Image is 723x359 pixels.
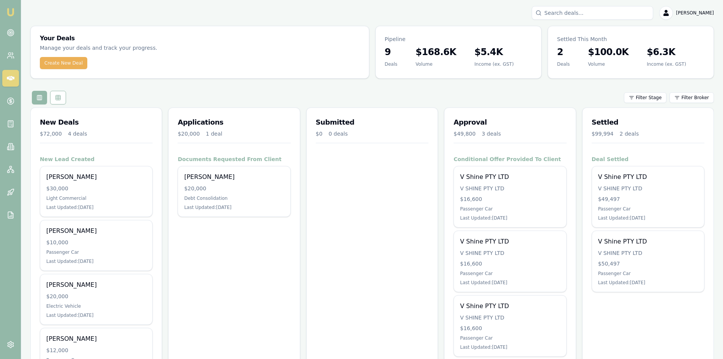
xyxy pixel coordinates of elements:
[184,172,284,182] div: [PERSON_NAME]
[598,237,698,246] div: V Shine PTY LTD
[68,130,87,138] div: 4 deals
[636,95,662,101] span: Filter Stage
[40,155,153,163] h4: New Lead Created
[46,204,146,210] div: Last Updated: [DATE]
[598,172,698,182] div: V Shine PTY LTD
[598,249,698,257] div: V SHINE PTY LTD
[385,61,398,67] div: Deals
[40,117,153,128] h3: New Deals
[460,206,560,212] div: Passenger Car
[557,35,704,43] p: Settled This Month
[329,130,348,138] div: 0 deals
[676,10,714,16] span: [PERSON_NAME]
[46,195,146,201] div: Light Commercial
[460,172,560,182] div: V Shine PTY LTD
[46,312,146,318] div: Last Updated: [DATE]
[46,226,146,236] div: [PERSON_NAME]
[647,61,686,67] div: Income (ex. GST)
[557,46,570,58] h3: 2
[557,61,570,67] div: Deals
[474,61,514,67] div: Income (ex. GST)
[46,258,146,264] div: Last Updated: [DATE]
[46,249,146,255] div: Passenger Car
[184,185,284,192] div: $20,000
[385,35,532,43] p: Pipeline
[184,204,284,210] div: Last Updated: [DATE]
[598,260,698,267] div: $50,497
[598,185,698,192] div: V SHINE PTY LTD
[482,130,501,138] div: 3 deals
[454,155,566,163] h4: Conditional Offer Provided To Client
[40,57,87,69] button: Create New Deal
[460,344,560,350] div: Last Updated: [DATE]
[460,335,560,341] div: Passenger Car
[460,314,560,321] div: V SHINE PTY LTD
[532,6,653,20] input: Search deals
[460,280,560,286] div: Last Updated: [DATE]
[647,46,686,58] h3: $6.3K
[460,215,560,221] div: Last Updated: [DATE]
[474,46,514,58] h3: $5.4K
[454,117,566,128] h3: Approval
[416,61,456,67] div: Volume
[460,195,560,203] div: $16,600
[178,130,200,138] div: $20,000
[592,155,704,163] h4: Deal Settled
[184,195,284,201] div: Debt Consolidation
[46,334,146,343] div: [PERSON_NAME]
[206,130,222,138] div: 1 deal
[178,155,290,163] h4: Documents Requested From Client
[669,92,714,103] button: Filter Broker
[316,130,323,138] div: $0
[620,130,639,138] div: 2 deals
[592,117,704,128] h3: Settled
[598,215,698,221] div: Last Updated: [DATE]
[46,172,146,182] div: [PERSON_NAME]
[460,324,560,332] div: $16,600
[46,239,146,246] div: $10,000
[598,195,698,203] div: $49,497
[681,95,709,101] span: Filter Broker
[460,260,560,267] div: $16,600
[460,237,560,246] div: V Shine PTY LTD
[40,44,234,52] p: Manage your deals and track your progress.
[46,293,146,300] div: $20,000
[592,130,614,138] div: $99,994
[598,206,698,212] div: Passenger Car
[460,185,560,192] div: V SHINE PTY LTD
[6,8,15,17] img: emu-icon-u.png
[588,46,628,58] h3: $100.0K
[46,346,146,354] div: $12,000
[178,117,290,128] h3: Applications
[316,117,428,128] h3: Submitted
[460,302,560,311] div: V Shine PTY LTD
[588,61,628,67] div: Volume
[46,280,146,289] div: [PERSON_NAME]
[460,249,560,257] div: V SHINE PTY LTD
[40,130,62,138] div: $72,000
[598,280,698,286] div: Last Updated: [DATE]
[624,92,666,103] button: Filter Stage
[416,46,456,58] h3: $168.6K
[46,303,146,309] div: Electric Vehicle
[40,35,360,41] h3: Your Deals
[46,185,146,192] div: $30,000
[385,46,398,58] h3: 9
[460,270,560,277] div: Passenger Car
[598,270,698,277] div: Passenger Car
[454,130,476,138] div: $49,800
